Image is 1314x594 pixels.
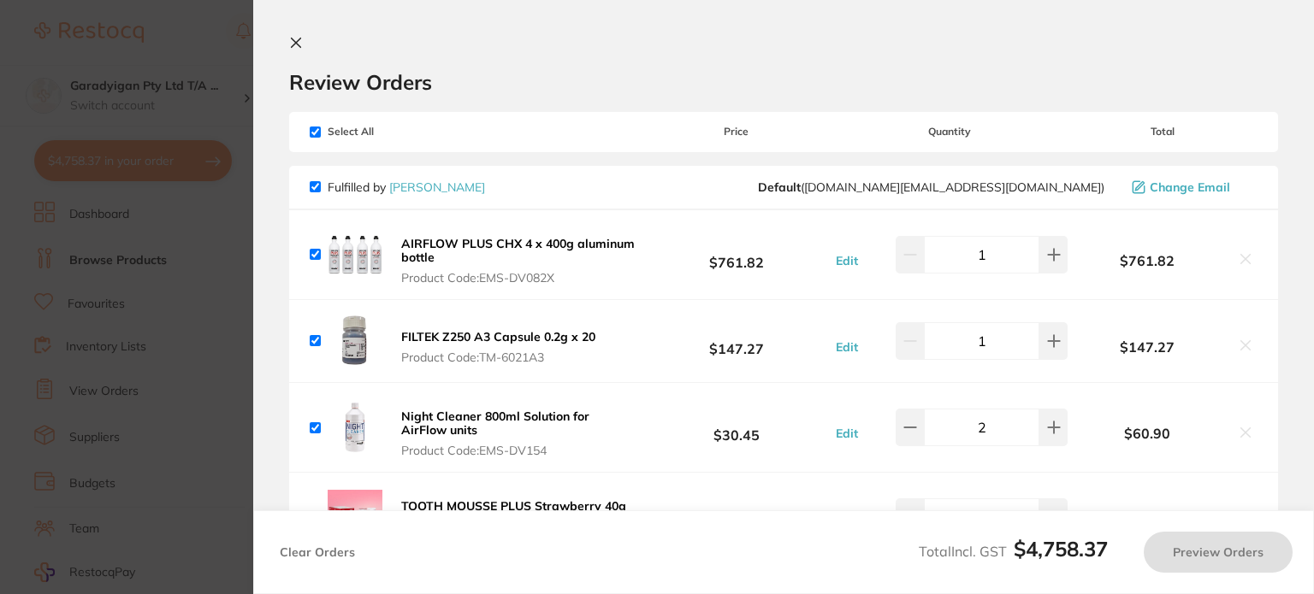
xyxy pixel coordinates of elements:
b: $761.82 [1068,253,1227,268]
a: [PERSON_NAME] [389,179,485,195]
img: NjJqYzVsaQ [328,227,382,282]
button: Edit [831,339,863,355]
b: Default [758,179,801,195]
button: FILTEK Z250 A3 Capsule 0.2g x 20 Product Code:TM-6021A3 [396,329,601,365]
b: AIRFLOW PLUS CHX 4 x 400g aluminum bottle [401,236,635,265]
b: FILTEK Z250 A3 Capsule 0.2g x 20 [401,329,595,344]
b: $4,758.37 [1014,536,1108,562]
p: Fulfilled by [328,180,485,194]
span: Quantity [831,126,1068,138]
span: Total [1068,126,1258,138]
b: $245.45 [642,502,832,533]
span: Change Email [1150,180,1230,194]
button: AIRFLOW PLUS CHX 4 x 400g aluminum bottle Product Code:EMS-DV082X [396,236,642,285]
span: Total Incl. GST [919,543,1108,560]
span: Product Code: EMS-DV082X [401,271,636,285]
button: Preview Orders [1144,532,1293,573]
button: Edit [831,253,863,268]
span: Select All [310,126,481,138]
b: $30.45 [642,412,832,444]
span: Product Code: TM-6021A3 [401,350,595,364]
span: Price [642,126,832,138]
button: Edit [831,426,863,441]
b: Night Cleaner 800ml Solution for AirFlow units [401,409,589,438]
img: NzM0ejdsbw [328,490,382,544]
img: cmlyaXByZQ [328,314,382,368]
img: cTd3b2w0eQ [328,400,382,455]
button: TOOTH MOUSSE PLUS Strawberry 40g Tube Box of 10 Product Code:GC-463340 [396,498,642,548]
b: $147.27 [642,326,832,357]
b: TOOTH MOUSSE PLUS Strawberry 40g Tube Box of 10 [401,498,626,527]
button: Clear Orders [275,532,360,573]
span: customer.care@henryschein.com.au [758,180,1104,194]
button: Change Email [1127,179,1258,195]
button: Night Cleaner 800ml Solution for AirFlow units Product Code:EMS-DV154 [396,409,642,458]
b: $60.90 [1068,426,1227,441]
b: $147.27 [1068,339,1227,355]
b: $761.82 [642,238,832,270]
span: Product Code: EMS-DV154 [401,444,636,457]
h2: Review Orders [289,69,1278,95]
